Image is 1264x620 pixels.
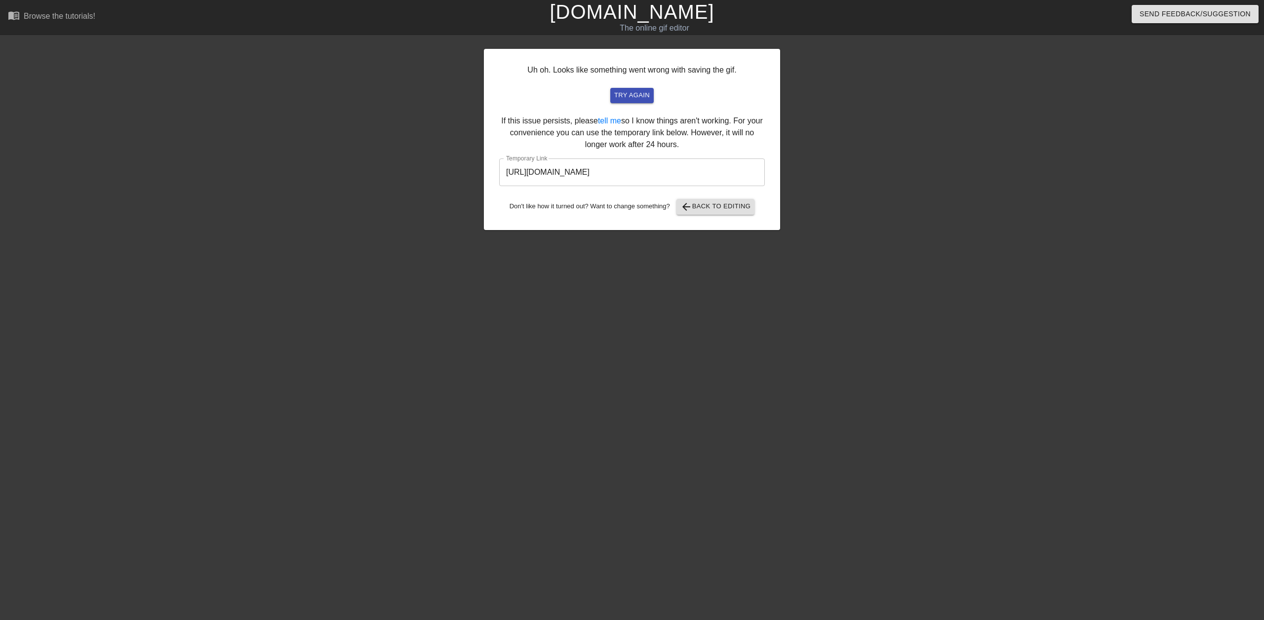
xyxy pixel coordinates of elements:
button: try again [610,88,654,103]
div: Uh oh. Looks like something went wrong with saving the gif. If this issue persists, please so I k... [484,49,780,230]
span: menu_book [8,9,20,21]
span: try again [614,90,650,101]
button: Send Feedback/Suggestion [1132,5,1259,23]
span: Send Feedback/Suggestion [1140,8,1251,20]
div: Browse the tutorials! [24,12,95,20]
input: bare [499,158,765,186]
div: Don't like how it turned out? Want to change something? [499,199,765,215]
span: arrow_back [680,201,692,213]
span: Back to Editing [680,201,751,213]
a: [DOMAIN_NAME] [550,1,714,23]
a: tell me [598,116,621,125]
button: Back to Editing [676,199,755,215]
a: Browse the tutorials! [8,9,95,25]
div: The online gif editor [426,22,882,34]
